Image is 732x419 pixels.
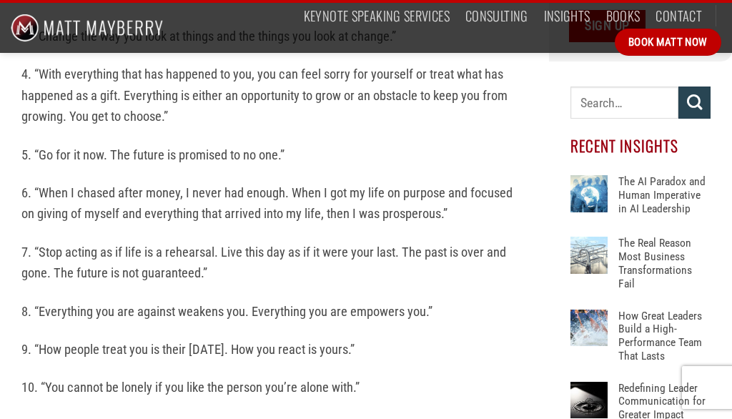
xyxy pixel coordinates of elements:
a: Contact [656,3,702,29]
p: 8. “Everything you are against weakens you. Everything you are empowers you.” [21,301,528,322]
a: Book Matt Now [615,29,721,56]
span: Book Matt Now [628,34,708,51]
a: Consulting [465,3,528,29]
input: Search… [570,87,678,119]
a: Insights [544,3,590,29]
a: How Great Leaders Build a High-Performance Team That Lasts [618,310,711,363]
span: Recent Insights [570,134,678,157]
button: Submit [678,87,711,119]
p: 10. “You cannot be lonely if you like the person you’re alone with.” [21,377,528,398]
p: 7. “Stop acting as if life is a rehearsal. Live this day as if it were your last. The past is ove... [21,242,528,284]
a: The Real Reason Most Business Transformations Fail [618,237,711,290]
p: 5. “Go for it now. The future is promised to no one.” [21,144,528,165]
a: Keynote Speaking Services [304,3,450,29]
a: The AI Paradox and Human Imperative in AI Leadership [618,175,711,218]
p: 9. “How people treat you is their [DATE]. How you react is yours.” [21,339,528,360]
a: Books [606,3,640,29]
p: 4. “With everything that has happened to you, you can feel sorry for yourself or treat what has h... [21,64,528,127]
p: 6. “When I chased after money, I never had enough. When I got my life on purpose and focused on g... [21,182,528,225]
img: Matt Mayberry [11,3,163,53]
